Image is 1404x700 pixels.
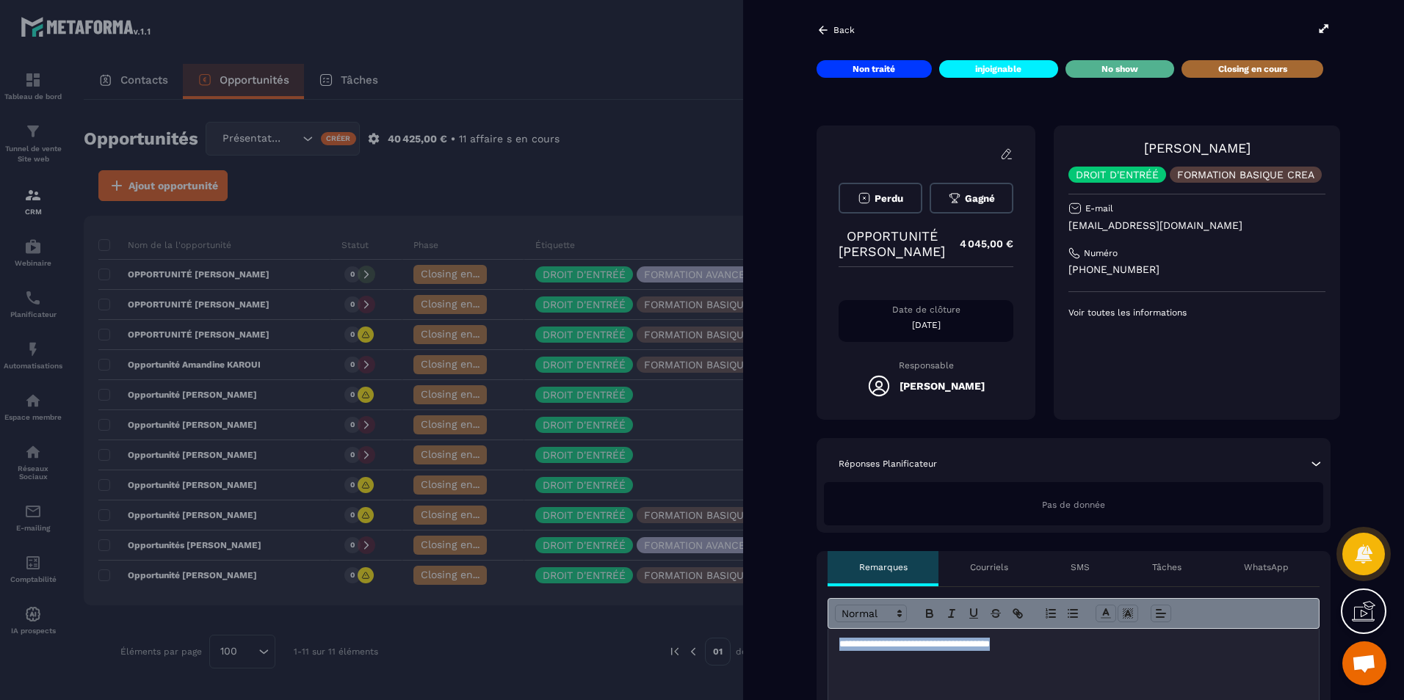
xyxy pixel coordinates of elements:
p: Responsable [839,360,1013,371]
p: Tâches [1152,561,1182,573]
p: Remarques [859,561,908,573]
span: Gagné [965,193,995,204]
span: Perdu [875,193,903,204]
a: [PERSON_NAME] [1144,140,1251,156]
p: OPPORTUNITÉ [PERSON_NAME] [839,228,945,259]
p: Courriels [970,561,1008,573]
p: [PHONE_NUMBER] [1068,263,1325,277]
button: Perdu [839,183,922,214]
div: Ouvrir le chat [1342,641,1386,685]
p: 4 045,00 € [945,230,1013,258]
p: FORMATION BASIQUE CREA [1177,169,1314,180]
p: No show [1101,63,1138,75]
p: Closing en cours [1218,63,1287,75]
p: E-mail [1085,203,1113,214]
p: DROIT D'ENTRÉÉ [1076,169,1159,180]
p: [EMAIL_ADDRESS][DOMAIN_NAME] [1068,219,1325,233]
p: WhatsApp [1244,561,1289,573]
p: injoignable [975,63,1021,75]
p: Non traité [853,63,895,75]
p: SMS [1071,561,1090,573]
p: Voir toutes les informations [1068,307,1325,318]
p: [DATE] [839,319,1013,331]
p: Réponses Planificateur [839,458,937,470]
button: Gagné [930,183,1013,214]
p: Date de clôture [839,304,1013,316]
p: Numéro [1084,247,1118,259]
p: Back [833,25,855,35]
h5: [PERSON_NAME] [900,380,985,392]
span: Pas de donnée [1042,500,1105,510]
